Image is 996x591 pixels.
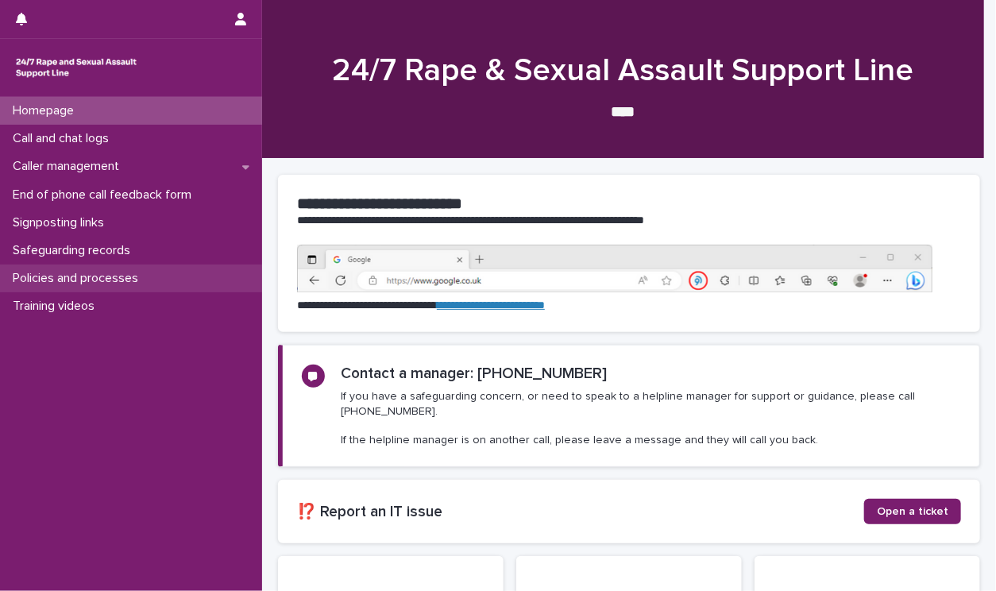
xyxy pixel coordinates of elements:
p: Policies and processes [6,271,151,286]
p: Signposting links [6,215,117,230]
p: Homepage [6,103,87,118]
p: Safeguarding records [6,243,143,258]
p: Call and chat logs [6,131,122,146]
h2: Contact a manager: [PHONE_NUMBER] [341,365,607,383]
p: Caller management [6,159,132,174]
img: rhQMoQhaT3yELyF149Cw [13,52,140,83]
p: Training videos [6,299,107,314]
span: Open a ticket [877,506,948,517]
p: End of phone call feedback form [6,187,204,203]
p: If you have a safeguarding concern, or need to speak to a helpline manager for support or guidanc... [341,389,960,447]
h1: 24/7 Rape & Sexual Assault Support Line [278,52,968,90]
img: https%3A%2F%2Fcdn.document360.io%2F0deca9d6-0dac-4e56-9e8f-8d9979bfce0e%2FImages%2FDocumentation%... [297,245,932,292]
a: Open a ticket [864,499,961,524]
h2: ⁉️ Report an IT issue [297,503,864,521]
